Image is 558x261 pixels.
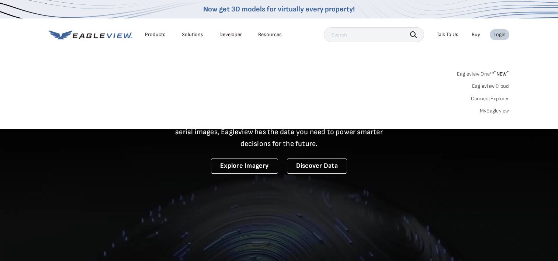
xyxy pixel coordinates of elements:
a: Now get 3D models for virtually every property! [203,5,355,14]
a: Eagleview One™*NEW* [457,69,509,77]
span: NEW [494,71,509,77]
div: Resources [258,31,282,38]
a: Discover Data [287,159,347,174]
a: Eagleview Cloud [472,83,509,90]
a: Developer [219,31,242,38]
p: A new era starts here. Built on more than 3.5 billion high-resolution aerial images, Eagleview ha... [166,114,392,150]
div: Login [493,31,506,38]
a: Explore Imagery [211,159,278,174]
a: ConnectExplorer [471,95,509,102]
div: Products [145,31,166,38]
div: Talk To Us [437,31,458,38]
a: Buy [472,31,480,38]
input: Search [324,27,424,42]
div: Solutions [182,31,203,38]
a: MyEagleview [480,108,509,114]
